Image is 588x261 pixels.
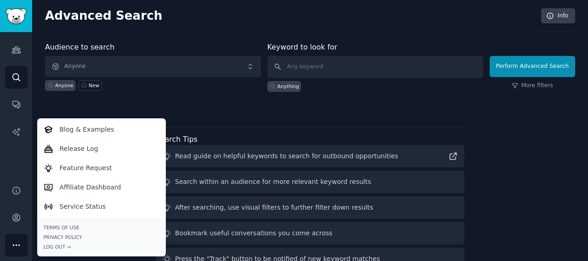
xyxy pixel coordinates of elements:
div: Search within an audience for more relevant keyword results [175,177,371,187]
a: Feature Request [39,158,164,178]
div: Read guide on helpful keywords to search for outbound opportunities [175,151,398,161]
p: Release Log [60,144,98,154]
input: Any keyword [267,56,483,78]
a: Terms of Use [44,224,159,231]
p: Service Status [60,202,106,211]
label: Search Tips [156,135,198,144]
p: Blog & Examples [60,125,114,134]
label: Keyword to look for [267,43,338,51]
a: More filters [512,82,553,90]
div: Anyone [55,82,73,89]
a: Blog & Examples [39,120,164,139]
p: Feature Request [60,163,112,173]
p: Affiliate Dashboard [60,183,121,192]
h2: Advanced Search [45,9,536,23]
div: Log Out → [44,244,159,250]
img: GummySearch logo [6,8,27,24]
a: Info [541,8,575,24]
a: Release Log [39,139,164,158]
div: After searching, use visual filters to further filter down results [175,203,373,212]
button: Perform Advanced Search [490,56,575,77]
div: New [89,82,99,89]
a: Affiliate Dashboard [39,178,164,197]
a: Privacy Policy [44,234,159,240]
button: Anyone [45,56,261,77]
a: New [79,80,101,91]
div: Bookmark useful conversations you come across [175,228,333,238]
div: Anything [277,83,299,89]
label: Audience to search [45,43,114,51]
a: Service Status [39,197,164,216]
